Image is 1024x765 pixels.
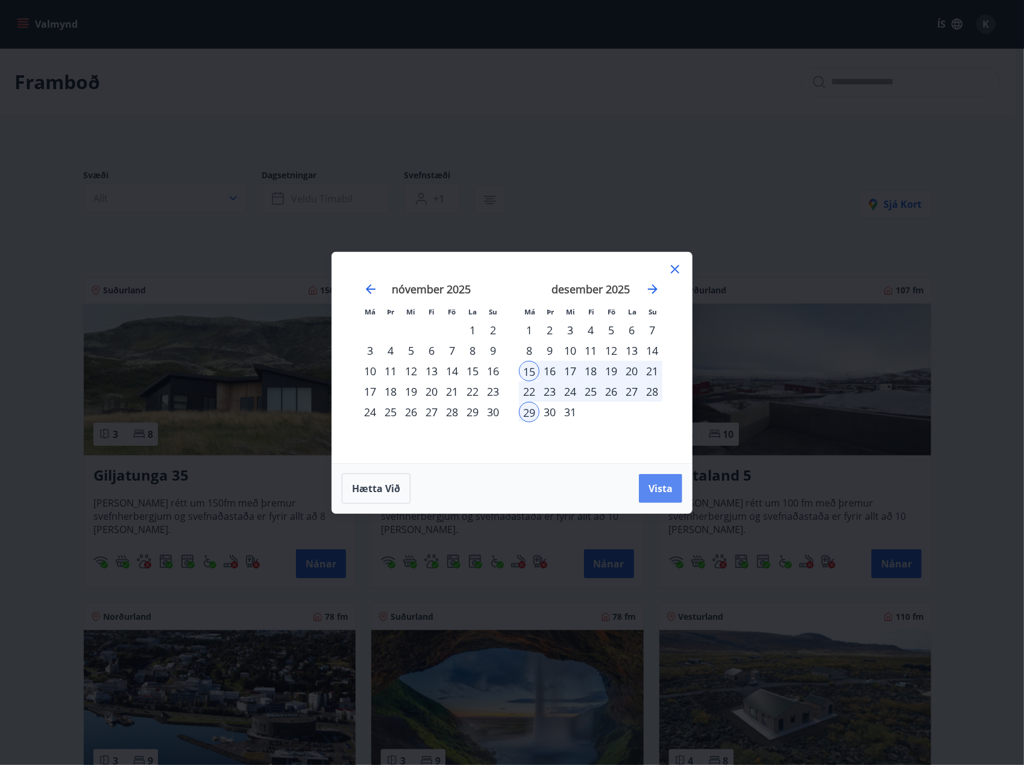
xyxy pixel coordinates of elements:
[448,307,456,316] small: Fö
[621,320,642,340] td: Choose laugardagur, 6. desember 2025 as your check-in date. It’s available.
[588,307,594,316] small: Fi
[360,402,380,422] td: Choose mánudagur, 24. nóvember 2025 as your check-in date. It’s available.
[621,320,642,340] div: 6
[462,402,483,422] div: 29
[539,320,560,340] td: Choose þriðjudagur, 2. desember 2025 as your check-in date. It’s available.
[642,361,662,381] td: Selected. sunnudagur, 21. desember 2025
[442,381,462,402] td: Choose föstudagur, 21. nóvember 2025 as your check-in date. It’s available.
[642,320,662,340] div: 7
[442,340,462,361] td: Choose föstudagur, 7. nóvember 2025 as your check-in date. It’s available.
[519,340,539,361] td: Choose mánudagur, 8. desember 2025 as your check-in date. It’s available.
[462,381,483,402] div: 22
[560,361,580,381] div: 17
[483,381,503,402] div: 23
[401,340,421,361] td: Choose miðvikudagur, 5. nóvember 2025 as your check-in date. It’s available.
[567,307,576,316] small: Mi
[421,340,442,361] div: 6
[483,320,503,340] div: 2
[462,320,483,340] td: Choose laugardagur, 1. nóvember 2025 as your check-in date. It’s available.
[560,340,580,361] td: Choose miðvikudagur, 10. desember 2025 as your check-in date. It’s available.
[462,361,483,381] td: Choose laugardagur, 15. nóvember 2025 as your check-in date. It’s available.
[539,402,560,422] td: Choose þriðjudagur, 30. desember 2025 as your check-in date. It’s available.
[401,381,421,402] td: Choose miðvikudagur, 19. nóvember 2025 as your check-in date. It’s available.
[621,361,642,381] div: 20
[483,402,503,422] div: 30
[601,340,621,361] td: Choose föstudagur, 12. desember 2025 as your check-in date. It’s available.
[483,320,503,340] td: Choose sunnudagur, 2. nóvember 2025 as your check-in date. It’s available.
[468,307,477,316] small: La
[560,320,580,340] td: Choose miðvikudagur, 3. desember 2025 as your check-in date. It’s available.
[407,307,416,316] small: Mi
[462,340,483,361] td: Choose laugardagur, 8. nóvember 2025 as your check-in date. It’s available.
[601,361,621,381] td: Selected. föstudagur, 19. desember 2025
[608,307,616,316] small: Fö
[580,381,601,402] td: Selected. fimmtudagur, 25. desember 2025
[560,340,580,361] div: 10
[539,361,560,381] td: Selected. þriðjudagur, 16. desember 2025
[628,307,636,316] small: La
[483,402,503,422] td: Choose sunnudagur, 30. nóvember 2025 as your check-in date. It’s available.
[489,307,497,316] small: Su
[380,402,401,422] td: Choose þriðjudagur, 25. nóvember 2025 as your check-in date. It’s available.
[421,361,442,381] td: Choose fimmtudagur, 13. nóvember 2025 as your check-in date. It’s available.
[380,361,401,381] td: Choose þriðjudagur, 11. nóvember 2025 as your check-in date. It’s available.
[580,361,601,381] div: 18
[519,320,539,340] div: 1
[539,340,560,361] div: 9
[642,320,662,340] td: Choose sunnudagur, 7. desember 2025 as your check-in date. It’s available.
[519,320,539,340] td: Choose mánudagur, 1. desember 2025 as your check-in date. It’s available.
[360,381,380,402] td: Choose mánudagur, 17. nóvember 2025 as your check-in date. It’s available.
[442,340,462,361] div: 7
[380,340,401,361] td: Choose þriðjudagur, 4. nóvember 2025 as your check-in date. It’s available.
[442,402,462,422] td: Choose föstudagur, 28. nóvember 2025 as your check-in date. It’s available.
[401,340,421,361] div: 5
[342,473,410,504] button: Hætta við
[642,340,662,361] td: Choose sunnudagur, 14. desember 2025 as your check-in date. It’s available.
[401,402,421,422] div: 26
[462,340,483,361] div: 8
[462,320,483,340] div: 1
[360,361,380,381] div: 10
[601,361,621,381] div: 19
[580,381,601,402] div: 25
[442,402,462,422] div: 28
[551,282,630,296] strong: desember 2025
[360,361,380,381] td: Choose mánudagur, 10. nóvember 2025 as your check-in date. It’s available.
[539,402,560,422] div: 30
[401,361,421,381] div: 12
[601,320,621,340] td: Choose föstudagur, 5. desember 2025 as your check-in date. It’s available.
[539,340,560,361] td: Choose þriðjudagur, 9. desember 2025 as your check-in date. It’s available.
[649,482,673,495] span: Vista
[360,402,380,422] div: 24
[580,320,601,340] div: 4
[580,320,601,340] td: Choose fimmtudagur, 4. desember 2025 as your check-in date. It’s available.
[621,340,642,361] div: 13
[360,340,380,361] td: Choose mánudagur, 3. nóvember 2025 as your check-in date. It’s available.
[442,361,462,381] div: 14
[401,402,421,422] td: Choose miðvikudagur, 26. nóvember 2025 as your check-in date. It’s available.
[580,340,601,361] td: Choose fimmtudagur, 11. desember 2025 as your check-in date. It’s available.
[621,381,642,402] td: Selected. laugardagur, 27. desember 2025
[601,381,621,402] div: 26
[621,340,642,361] td: Choose laugardagur, 13. desember 2025 as your check-in date. It’s available.
[421,340,442,361] td: Choose fimmtudagur, 6. nóvember 2025 as your check-in date. It’s available.
[483,381,503,402] td: Choose sunnudagur, 23. nóvember 2025 as your check-in date. It’s available.
[421,381,442,402] td: Choose fimmtudagur, 20. nóvember 2025 as your check-in date. It’s available.
[601,340,621,361] div: 12
[483,361,503,381] div: 16
[524,307,535,316] small: Má
[539,381,560,402] div: 23
[347,267,677,449] div: Calendar
[649,307,657,316] small: Su
[519,381,539,402] td: Selected. mánudagur, 22. desember 2025
[462,361,483,381] div: 15
[387,307,394,316] small: Þr
[560,381,580,402] div: 24
[601,320,621,340] div: 5
[421,402,442,422] div: 27
[442,381,462,402] div: 21
[483,361,503,381] td: Choose sunnudagur, 16. nóvember 2025 as your check-in date. It’s available.
[352,482,400,495] span: Hætta við
[560,320,580,340] div: 3
[401,381,421,402] div: 19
